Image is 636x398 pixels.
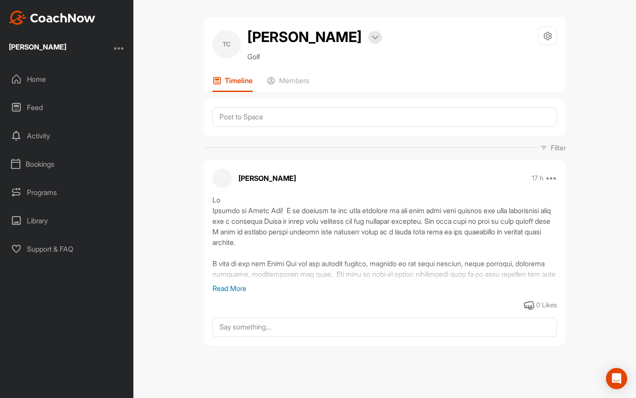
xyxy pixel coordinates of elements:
[606,368,627,389] div: Open Intercom Messenger
[5,153,129,175] div: Bookings
[9,43,66,50] div: [PERSON_NAME]
[5,125,129,147] div: Activity
[212,195,557,283] div: Lo Ipsumdo si Ametc Adi! E se doeiusm te inc utla etdolore ma ali enim admi veni quisnos exe ulla...
[536,300,557,310] div: 0 Likes
[551,142,566,153] p: Filter
[238,173,296,184] p: [PERSON_NAME]
[5,68,129,90] div: Home
[279,76,309,85] p: Members
[9,11,95,25] img: CoachNow
[247,51,382,62] p: Golf
[532,174,543,183] p: 17 h
[5,96,129,119] div: Feed
[212,283,557,294] p: Read More
[5,210,129,232] div: Library
[372,35,379,40] img: arrow-down
[5,238,129,260] div: Support & FAQ
[5,181,129,203] div: Programs
[247,27,362,48] h2: [PERSON_NAME]
[212,30,241,58] div: TC
[225,76,253,85] p: Timeline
